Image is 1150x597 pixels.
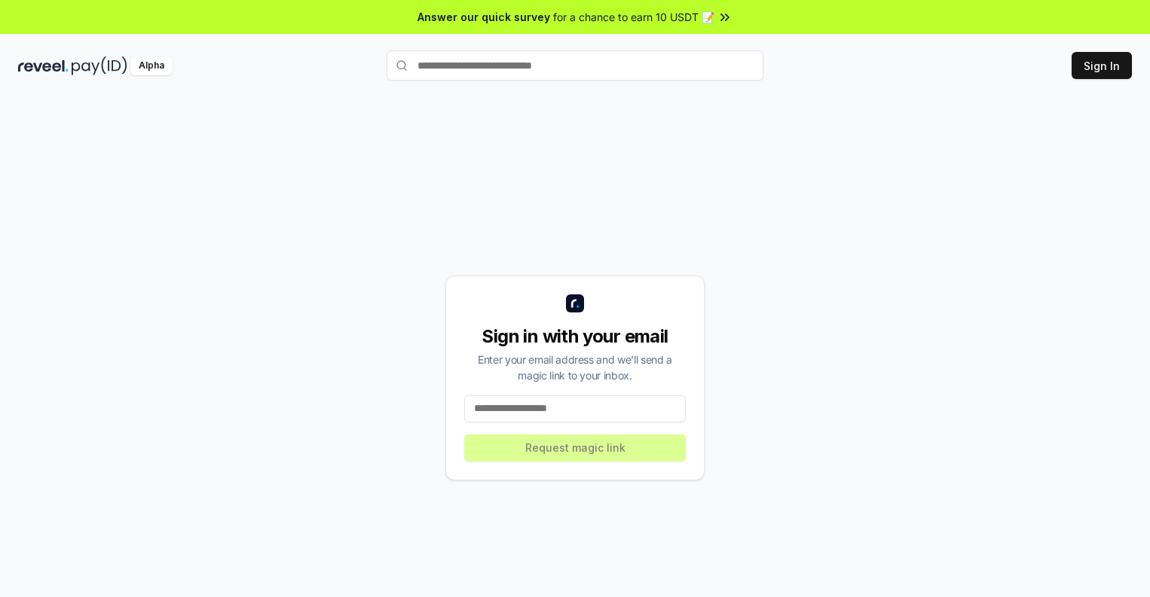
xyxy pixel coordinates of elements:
[553,9,714,25] span: for a chance to earn 10 USDT 📝
[1072,52,1132,79] button: Sign In
[130,56,173,75] div: Alpha
[18,56,69,75] img: reveel_dark
[72,56,127,75] img: pay_id
[464,352,686,383] div: Enter your email address and we’ll send a magic link to your inbox.
[464,324,686,349] div: Sign in with your email
[417,9,550,25] span: Answer our quick survey
[566,294,584,312] img: logo_small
